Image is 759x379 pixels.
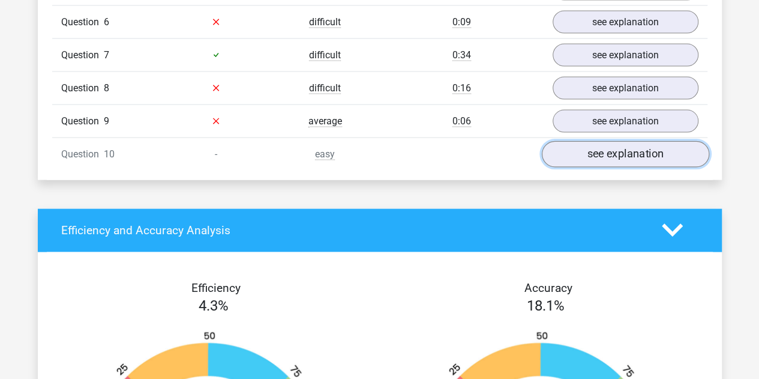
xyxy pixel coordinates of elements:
span: 0:06 [452,115,471,127]
a: see explanation [553,77,698,100]
span: 0:09 [452,16,471,28]
span: 18.1% [527,297,565,314]
span: Question [61,114,104,129]
a: see explanation [553,110,698,133]
span: Question [61,15,104,29]
span: 7 [104,49,109,61]
h4: Efficiency and Accuracy Analysis [61,223,644,237]
span: 4.3% [199,297,229,314]
a: see explanation [553,11,698,34]
span: difficult [309,16,341,28]
div: - [161,147,271,162]
span: Question [61,147,104,162]
span: Question [61,48,104,62]
span: 10 [104,148,115,160]
a: see explanation [541,141,709,168]
span: easy [315,148,335,160]
a: see explanation [553,44,698,67]
span: difficult [309,82,341,94]
span: 9 [104,115,109,127]
h4: Accuracy [394,281,703,295]
span: 6 [104,16,109,28]
span: 0:34 [452,49,471,61]
span: average [308,115,342,127]
h4: Efficiency [61,281,371,295]
span: difficult [309,49,341,61]
span: 8 [104,82,109,94]
span: Question [61,81,104,96]
span: 0:16 [452,82,471,94]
